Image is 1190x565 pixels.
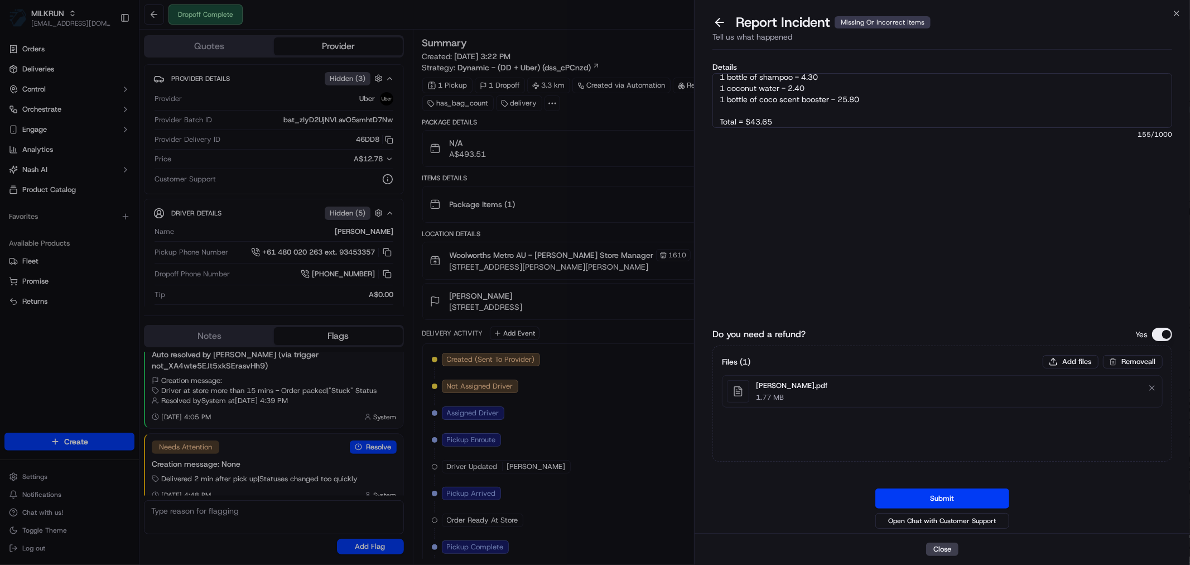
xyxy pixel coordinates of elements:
[926,543,958,556] button: Close
[712,328,806,341] label: Do you need a refund?
[712,73,1172,128] textarea: 1 bulla sour cream - 6.10 1 bag of avocados - 5.05 1 bottle of shampoo - 4.30 1 coconut water - 2...
[756,392,827,403] p: 1.77 MB
[1135,329,1148,340] p: Yes
[875,513,1009,529] button: Open Chat with Customer Support
[1043,355,1099,368] button: Add files
[835,16,931,28] div: Missing Or Incorrect Items
[712,31,1172,50] div: Tell us what happened
[712,63,1172,71] label: Details
[722,356,750,367] h3: Files ( 1 )
[875,489,1009,509] button: Submit
[1144,380,1160,396] button: Remove file
[712,130,1172,139] span: 155 /1000
[736,13,931,31] p: Report Incident
[756,380,827,391] p: [PERSON_NAME].pdf
[1103,355,1163,368] button: Removeall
